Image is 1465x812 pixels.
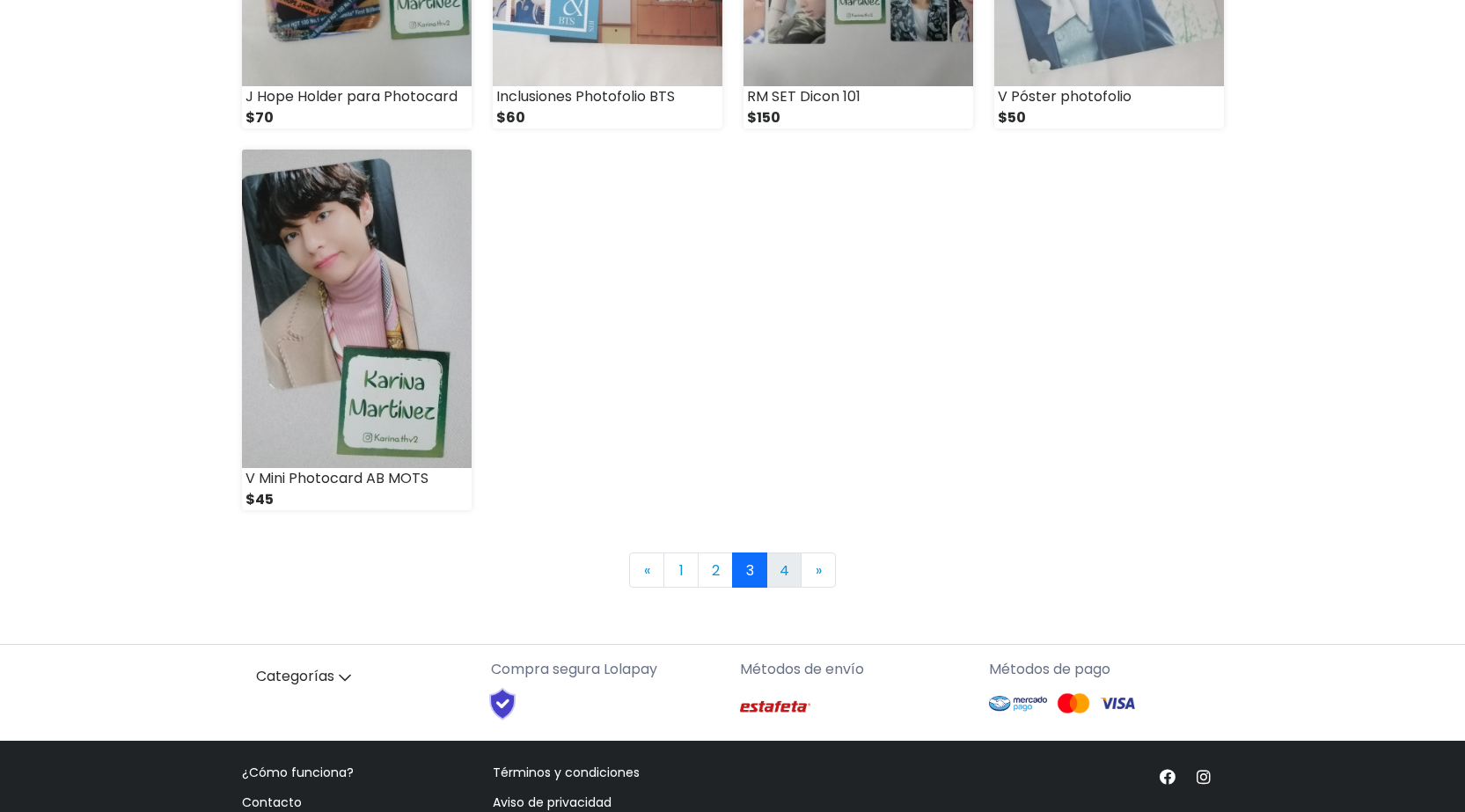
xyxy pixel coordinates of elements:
div: J Hope Holder para Photocard [242,86,472,107]
div: RM SET Dicon 101 [743,86,973,107]
img: Estafeta Logo [740,687,810,727]
nav: Page navigation [242,552,1224,588]
div: V Mini Photocard AB MOTS [242,468,472,489]
a: V Mini Photocard AB MOTS $45 [242,150,472,510]
a: 2 [698,552,733,588]
a: Términos y condiciones [493,764,640,781]
p: Compra segura Lolapay [491,659,726,680]
a: Previous [629,552,664,588]
span: « [644,560,650,581]
img: small_1701911695825.jpeg [242,150,472,468]
div: $60 [493,107,722,128]
img: Shield Logo [473,687,532,721]
div: $50 [994,107,1224,128]
p: Métodos de pago [989,659,1224,680]
div: $150 [743,107,973,128]
div: V Póster photofolio [994,86,1224,107]
img: Mastercard Logo [1056,692,1091,714]
a: Aviso de privacidad [493,794,612,811]
p: Métodos de envío [740,659,975,680]
a: ¿Cómo funciona? [242,764,354,781]
div: $45 [242,489,472,510]
div: $70 [242,107,472,128]
a: Next [801,552,836,588]
img: Visa Logo [1100,692,1135,714]
a: Categorías [242,659,477,695]
span: » [816,560,822,581]
a: 1 [663,552,699,588]
div: Inclusiones Photofolio BTS [493,86,722,107]
a: 3 [732,552,767,588]
a: 4 [766,552,802,588]
img: Mercado Pago Logo [989,687,1048,721]
a: Contacto [242,794,302,811]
